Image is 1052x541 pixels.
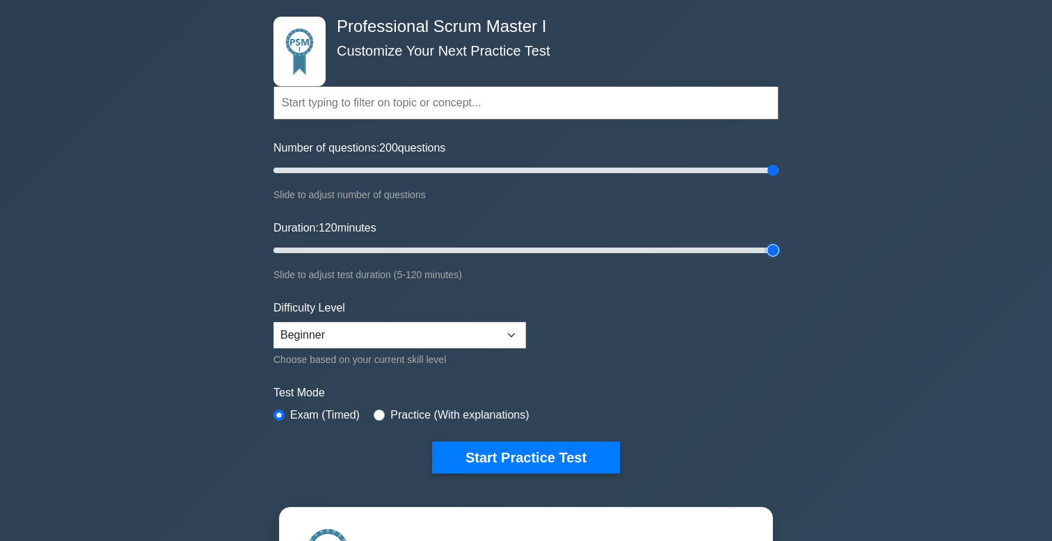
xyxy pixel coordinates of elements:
[379,142,398,154] span: 200
[273,186,779,203] div: Slide to adjust number of questions
[273,300,345,316] label: Difficulty Level
[273,220,376,236] label: Duration: minutes
[273,266,779,283] div: Slide to adjust test duration (5-120 minutes)
[290,407,360,423] label: Exam (Timed)
[273,86,779,120] input: Start typing to filter on topic or concept...
[273,140,445,156] label: Number of questions: questions
[273,385,779,401] label: Test Mode
[390,407,529,423] label: Practice (With explanations)
[319,222,337,234] span: 120
[432,442,620,474] button: Start Practice Test
[331,17,710,37] h4: Professional Scrum Master I
[273,351,526,368] div: Choose based on your current skill level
